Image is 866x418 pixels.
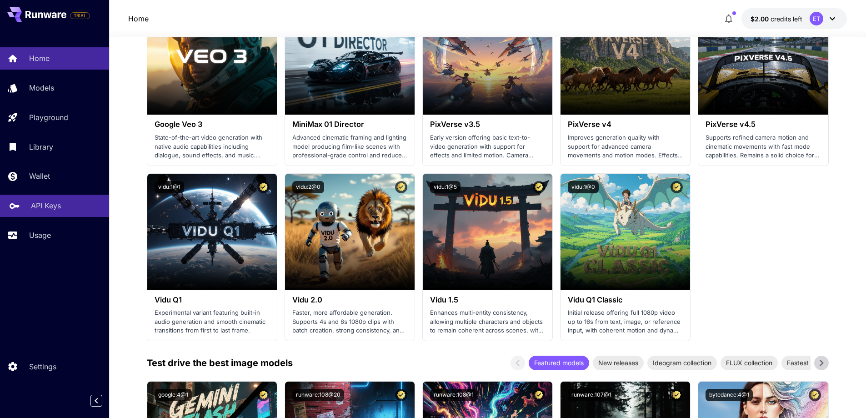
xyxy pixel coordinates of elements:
h3: Vidu 1.5 [430,296,545,304]
button: vidu:2@0 [292,181,324,193]
span: $2.00 [751,15,771,23]
h3: Vidu Q1 Classic [568,296,683,304]
h3: MiniMax 01 Director [292,120,407,129]
nav: breadcrumb [128,13,149,24]
span: FLUX collection [721,358,778,368]
img: alt [423,174,552,290]
a: Home [128,13,149,24]
button: Certified Model – Vetted for best performance and includes a commercial license. [533,389,545,401]
p: Models [29,82,54,93]
p: Settings [29,361,56,372]
p: Playground [29,112,68,123]
div: ET [810,12,823,25]
div: Ideogram collection [647,356,717,370]
img: alt [561,174,690,290]
button: vidu:1@1 [155,181,184,193]
button: Certified Model – Vetted for best performance and includes a commercial license. [257,181,270,193]
button: Collapse sidebar [90,395,102,407]
img: alt [285,174,415,290]
div: New releases [593,356,644,370]
button: runware:107@1 [568,389,615,401]
span: Fastest models [781,358,837,368]
h3: PixVerse v4 [568,120,683,129]
p: Test drive the best image models [147,356,293,370]
span: Add your payment card to enable full platform functionality. [70,10,90,21]
p: API Keys [31,200,61,211]
p: Advanced cinematic framing and lighting model producing film-like scenes with professional-grade ... [292,133,407,160]
p: Experimental variant featuring built-in audio generation and smooth cinematic transitions from fi... [155,308,270,335]
h3: Vidu 2.0 [292,296,407,304]
button: vidu:1@0 [568,181,599,193]
p: Supports refined camera motion and cinematic movements with fast mode capabilities. Remains a sol... [706,133,821,160]
p: Home [29,53,50,64]
p: Enhances multi-entity consistency, allowing multiple characters and objects to remain coherent ac... [430,308,545,335]
div: FLUX collection [721,356,778,370]
button: Certified Model – Vetted for best performance and includes a commercial license. [533,181,545,193]
span: credits left [771,15,802,23]
button: Certified Model – Vetted for best performance and includes a commercial license. [671,389,683,401]
span: New releases [593,358,644,368]
button: Certified Model – Vetted for best performance and includes a commercial license. [257,389,270,401]
p: Faster, more affordable generation. Supports 4s and 8s 1080p clips with batch creation, strong co... [292,308,407,335]
h3: Google Veo 3 [155,120,270,129]
h3: PixVerse v4.5 [706,120,821,129]
p: Initial release offering full 1080p video up to 16s from text, image, or reference input, with co... [568,308,683,335]
p: State-of-the-art video generation with native audio capabilities including dialogue, sound effect... [155,133,270,160]
h3: Vidu Q1 [155,296,270,304]
div: Fastest models [781,356,837,370]
button: $2.00ET [741,8,847,29]
p: Improves generation quality with support for advanced camera movements and motion modes. Effects ... [568,133,683,160]
div: Collapse sidebar [97,393,109,409]
p: Early version offering basic text-to-video generation with support for effects and limited motion... [430,133,545,160]
button: Certified Model – Vetted for best performance and includes a commercial license. [809,389,821,401]
button: vidu:1@5 [430,181,461,193]
button: google:4@1 [155,389,192,401]
button: runware:108@20 [292,389,344,401]
span: Featured models [529,358,589,368]
button: Certified Model – Vetted for best performance and includes a commercial license. [395,181,407,193]
p: Library [29,141,53,152]
img: alt [147,174,277,290]
span: TRIAL [70,12,90,19]
button: Certified Model – Vetted for best performance and includes a commercial license. [671,181,683,193]
div: $2.00 [751,14,802,24]
h3: PixVerse v3.5 [430,120,545,129]
button: runware:108@1 [430,389,477,401]
button: bytedance:4@1 [706,389,753,401]
p: Wallet [29,171,50,181]
button: Certified Model – Vetted for best performance and includes a commercial license. [395,389,407,401]
div: Featured models [529,356,589,370]
span: Ideogram collection [647,358,717,368]
p: Usage [29,230,51,241]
